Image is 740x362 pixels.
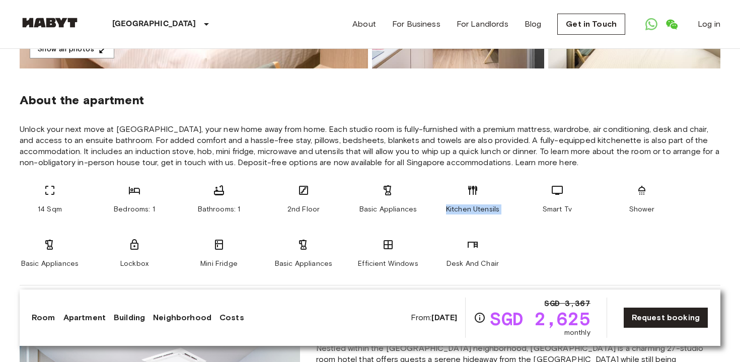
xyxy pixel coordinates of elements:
[431,313,457,322] b: [DATE]
[557,14,625,35] a: Get in Touch
[474,312,486,324] svg: Check cost overview for full price breakdown. Please note that discounts apply to new joiners onl...
[120,259,149,269] span: Lockbox
[114,312,145,324] a: Building
[153,312,211,324] a: Neighborhood
[446,204,499,214] span: Kitchen Utensils
[275,259,332,269] span: Basic Appliances
[352,18,376,30] a: About
[411,312,458,323] span: From:
[63,312,106,324] a: Apartment
[112,18,196,30] p: [GEOGRAPHIC_DATA]
[20,93,144,108] span: About the apartment
[21,259,79,269] span: Basic Appliances
[544,298,590,310] span: SGD 3,367
[623,307,708,328] a: Request booking
[641,14,661,34] a: Open WhatsApp
[457,18,508,30] a: For Landlords
[200,259,238,269] span: Mini Fridge
[661,14,682,34] a: Open WeChat
[359,204,417,214] span: Basic Appliances
[30,40,114,59] button: Show all photos
[219,312,244,324] a: Costs
[490,310,590,328] span: SGD 2,625
[198,204,241,214] span: Bathrooms: 1
[564,328,590,338] span: monthly
[629,204,655,214] span: Shower
[525,18,542,30] a: Blog
[38,204,62,214] span: 14 Sqm
[447,259,499,269] span: Desk And Chair
[32,312,55,324] a: Room
[114,204,155,214] span: Bedrooms: 1
[287,204,320,214] span: 2nd Floor
[20,124,720,168] span: Unlock your next move at [GEOGRAPHIC_DATA], your new home away from home. Each studio room is ful...
[358,259,418,269] span: Efficient Windows
[543,204,572,214] span: Smart Tv
[698,18,720,30] a: Log in
[20,18,80,28] img: Habyt
[392,18,440,30] a: For Business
